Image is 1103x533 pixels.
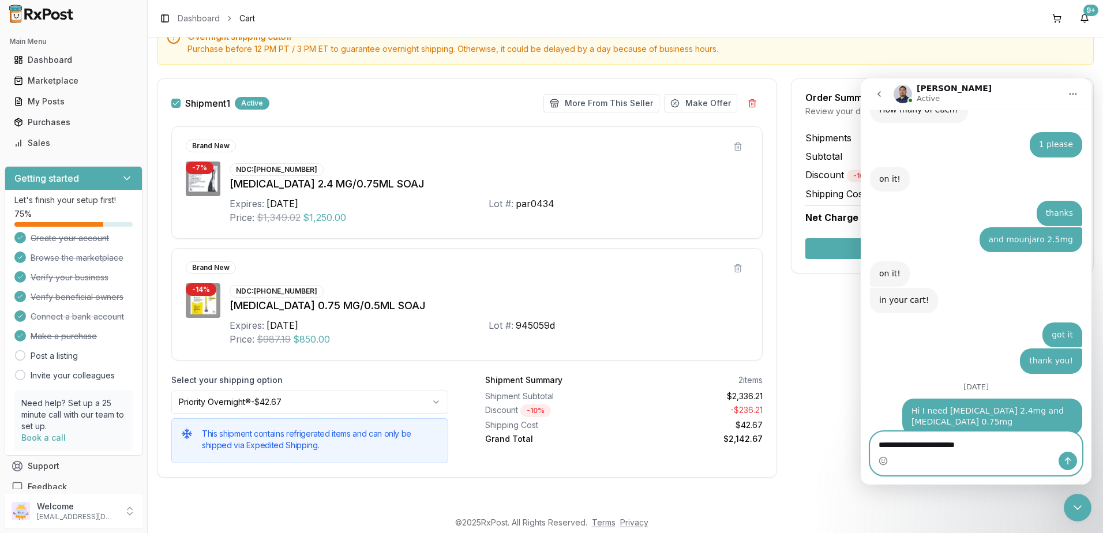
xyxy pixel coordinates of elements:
span: Subtotal [805,149,842,163]
div: par0434 [516,197,554,211]
button: Dashboard [5,51,142,69]
span: Cart [239,13,255,24]
img: Trulicity 0.75 MG/0.5ML SOAJ [186,283,220,318]
span: $1,250.00 [303,211,346,224]
div: [MEDICAL_DATA] 2.4 MG/0.75ML SOAJ [230,176,748,192]
span: Shipping Cost [805,187,866,201]
div: Purchase before 12 PM PT / 3 PM ET to guarantee overnight shipping. Otherwise, it could be delaye... [187,43,1084,55]
div: 2 items [738,374,763,386]
h5: Overnight shipping cutoff [187,32,1084,41]
span: Make a purchase [31,331,97,342]
span: Net Charge [805,212,858,223]
a: Dashboard [9,50,138,70]
div: - 14 % [186,283,216,296]
a: Marketplace [9,70,138,91]
div: Dashboard [14,54,133,66]
img: RxPost Logo [5,5,78,23]
div: Brand New [186,140,236,152]
a: Terms [592,517,616,527]
button: 9+ [1075,9,1094,28]
span: Feedback [28,481,67,493]
span: Shipments [805,131,851,145]
div: NDC: [PHONE_NUMBER] [230,163,324,176]
div: 9+ [1083,5,1098,16]
div: [DATE] [267,197,298,211]
span: Verify your business [31,272,108,283]
h2: Main Menu [9,37,138,46]
button: Support [5,456,142,476]
div: - 10 % [847,170,877,182]
div: [DATE] [267,318,298,332]
div: Active [235,97,269,110]
div: Price: [230,332,254,346]
button: Marketplace [5,72,142,90]
span: Create your account [31,232,109,244]
label: Select your shipping option [171,374,448,386]
img: Wegovy 2.4 MG/0.75ML SOAJ [186,162,220,196]
div: 945059d [516,318,555,332]
div: Purchases [14,117,133,128]
p: Need help? Set up a 25 minute call with our team to set up. [21,397,126,432]
div: - 7 % [186,162,213,174]
button: Make Offer [664,94,737,112]
div: - $236.21 [628,404,762,417]
div: $2,142.67 [628,433,762,445]
a: Post a listing [31,350,78,362]
iframe: Intercom live chat [861,78,1091,485]
div: $2,336.21 [628,391,762,402]
span: Verify beneficial owners [31,291,123,303]
div: Shipment Summary [485,374,562,386]
button: Feedback [5,476,142,497]
div: Shipment Subtotal [485,391,619,402]
a: Purchases [9,112,138,133]
div: Expires: [230,197,264,211]
div: Lot #: [489,197,513,211]
div: Brand New [186,261,236,274]
img: User avatar [12,502,30,520]
span: Discount [805,169,877,181]
span: $1,349.02 [257,211,301,224]
a: My Posts [9,91,138,112]
div: My Posts [14,96,133,107]
div: Review your details before checkout [805,106,1079,117]
a: Book a call [21,433,66,442]
div: - 10 % [520,404,551,417]
a: Sales [9,133,138,153]
h5: This shipment contains refrigerated items and can only be shipped via Expedited Shipping. [202,428,438,451]
h3: Getting started [14,171,79,185]
div: Sales [14,137,133,149]
div: NDC: [PHONE_NUMBER] [230,285,324,298]
p: Let's finish your setup first! [14,194,133,206]
span: Connect a bank account [31,311,124,322]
